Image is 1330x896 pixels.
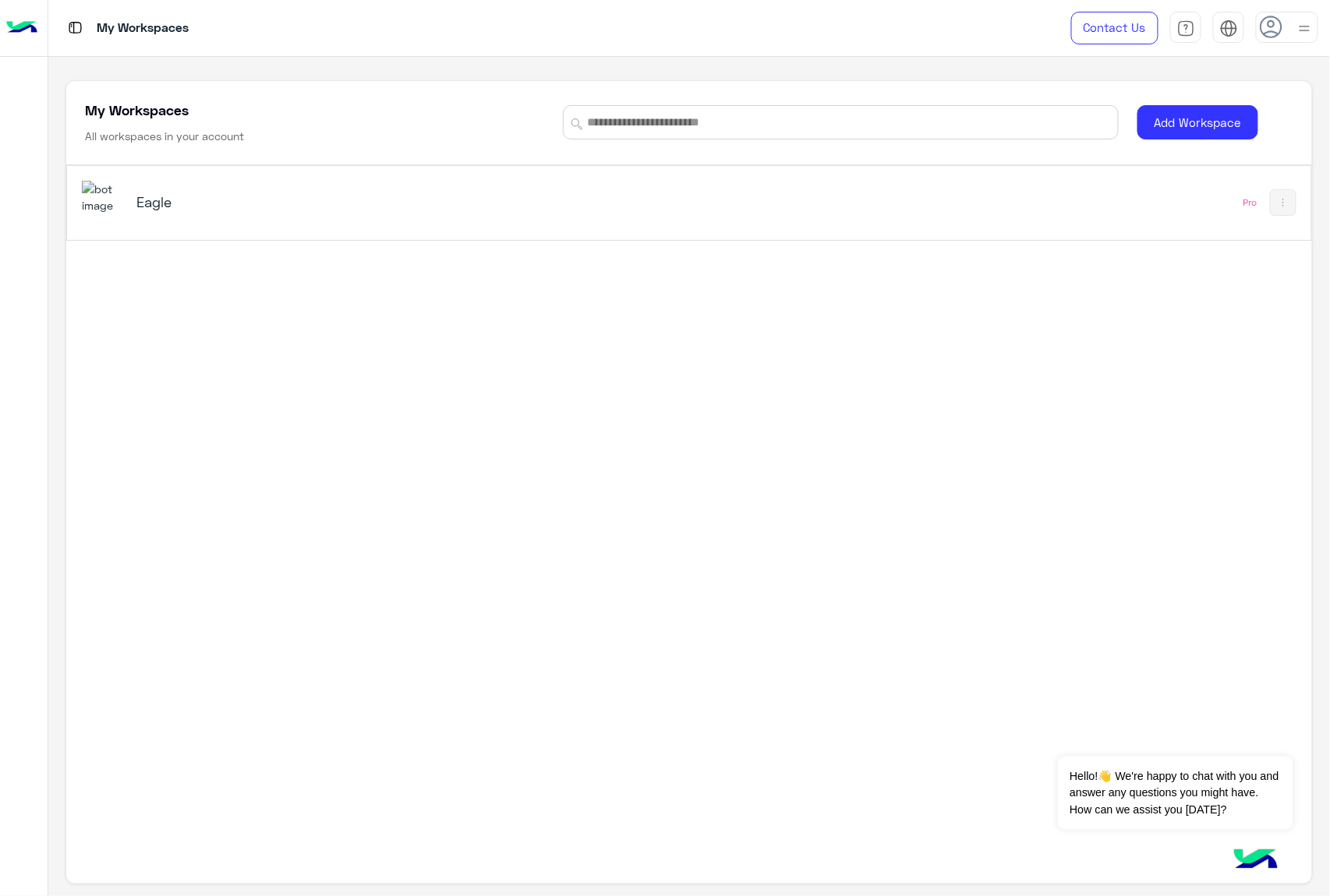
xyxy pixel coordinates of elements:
img: hulul-logo.png [1229,834,1283,888]
div: Pro [1243,196,1257,209]
span: Hello!👋 We're happy to chat with you and answer any questions you might have. How can we assist y... [1058,757,1293,830]
a: Contact Us [1071,12,1158,44]
p: My Workspaces [97,18,189,39]
button: Add Workspace [1137,105,1258,140]
img: 713415422032625 [82,181,124,214]
img: tab [1220,19,1238,37]
img: tab [65,18,85,37]
img: Logo [6,12,37,44]
img: tab [1177,19,1195,37]
img: profile [1295,19,1314,38]
h5: My Workspaces [85,101,189,119]
a: tab [1170,12,1201,44]
h6: All workspaces in your account [85,129,244,144]
h5: Eagle [136,192,574,211]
